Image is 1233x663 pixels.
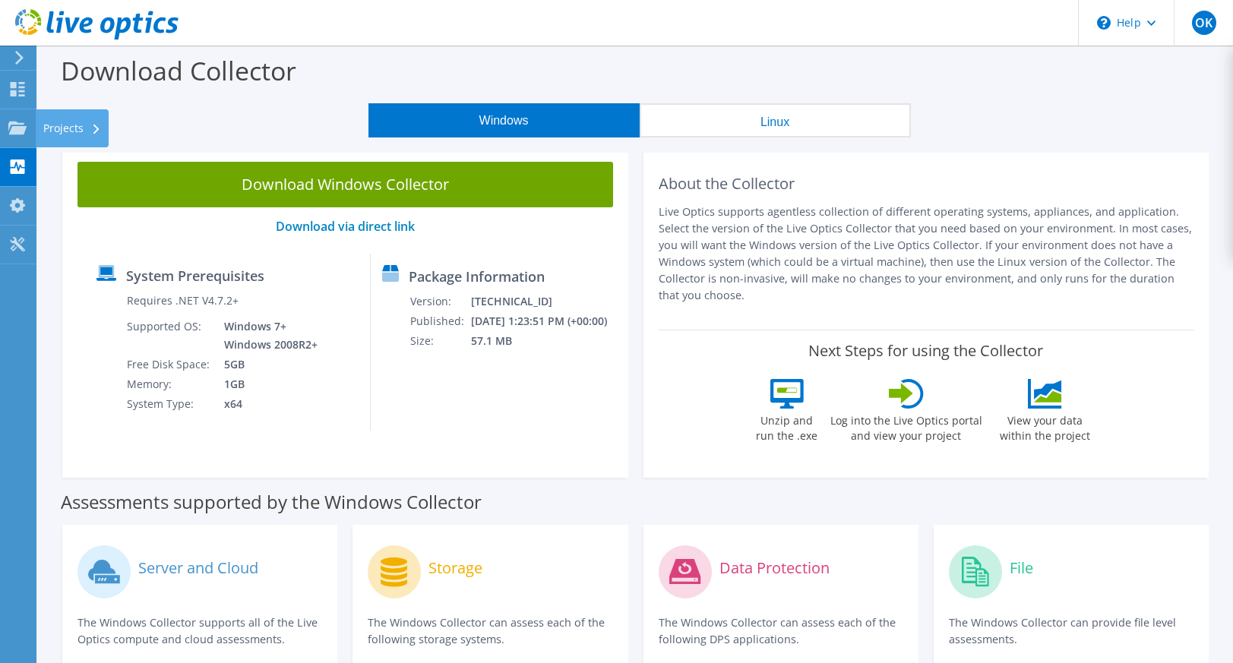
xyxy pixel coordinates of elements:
button: Windows [368,103,640,137]
p: The Windows Collector supports all of the Live Optics compute and cloud assessments. [77,614,322,648]
td: [DATE] 1:23:51 PM (+00:00) [470,311,621,331]
td: 5GB [213,355,321,374]
div: Projects [36,109,109,147]
label: Storage [428,560,482,576]
label: File [1010,560,1033,576]
label: Download Collector [61,53,296,88]
td: Memory: [126,374,213,394]
button: Linux [640,103,911,137]
p: The Windows Collector can assess each of the following storage systems. [368,614,612,648]
td: [TECHNICAL_ID] [470,292,621,311]
label: Server and Cloud [138,560,258,576]
label: Next Steps for using the Collector [808,342,1043,360]
p: The Windows Collector can assess each of the following DPS applications. [659,614,903,648]
label: System Prerequisites [126,268,264,283]
td: Windows 7+ Windows 2008R2+ [213,317,321,355]
td: Free Disk Space: [126,355,213,374]
td: System Type: [126,394,213,414]
span: OK [1192,11,1216,35]
p: Live Optics supports agentless collection of different operating systems, appliances, and applica... [659,204,1194,304]
a: Download Windows Collector [77,162,613,207]
td: 57.1 MB [470,331,621,351]
td: 1GB [213,374,321,394]
td: x64 [213,394,321,414]
label: Assessments supported by the Windows Collector [61,494,482,510]
label: Data Protection [719,560,830,576]
p: The Windows Collector can provide file level assessments. [949,614,1193,648]
svg: \n [1097,16,1111,30]
label: Unzip and run the .exe [752,409,822,444]
label: Package Information [409,269,545,284]
label: Requires .NET V4.7.2+ [127,293,239,308]
td: Published: [409,311,470,331]
td: Supported OS: [126,317,213,355]
td: Size: [409,331,470,351]
label: Log into the Live Optics portal and view your project [830,409,983,444]
td: Version: [409,292,470,311]
h2: About the Collector [659,175,1194,193]
a: Download via direct link [276,218,415,235]
label: View your data within the project [991,409,1100,444]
